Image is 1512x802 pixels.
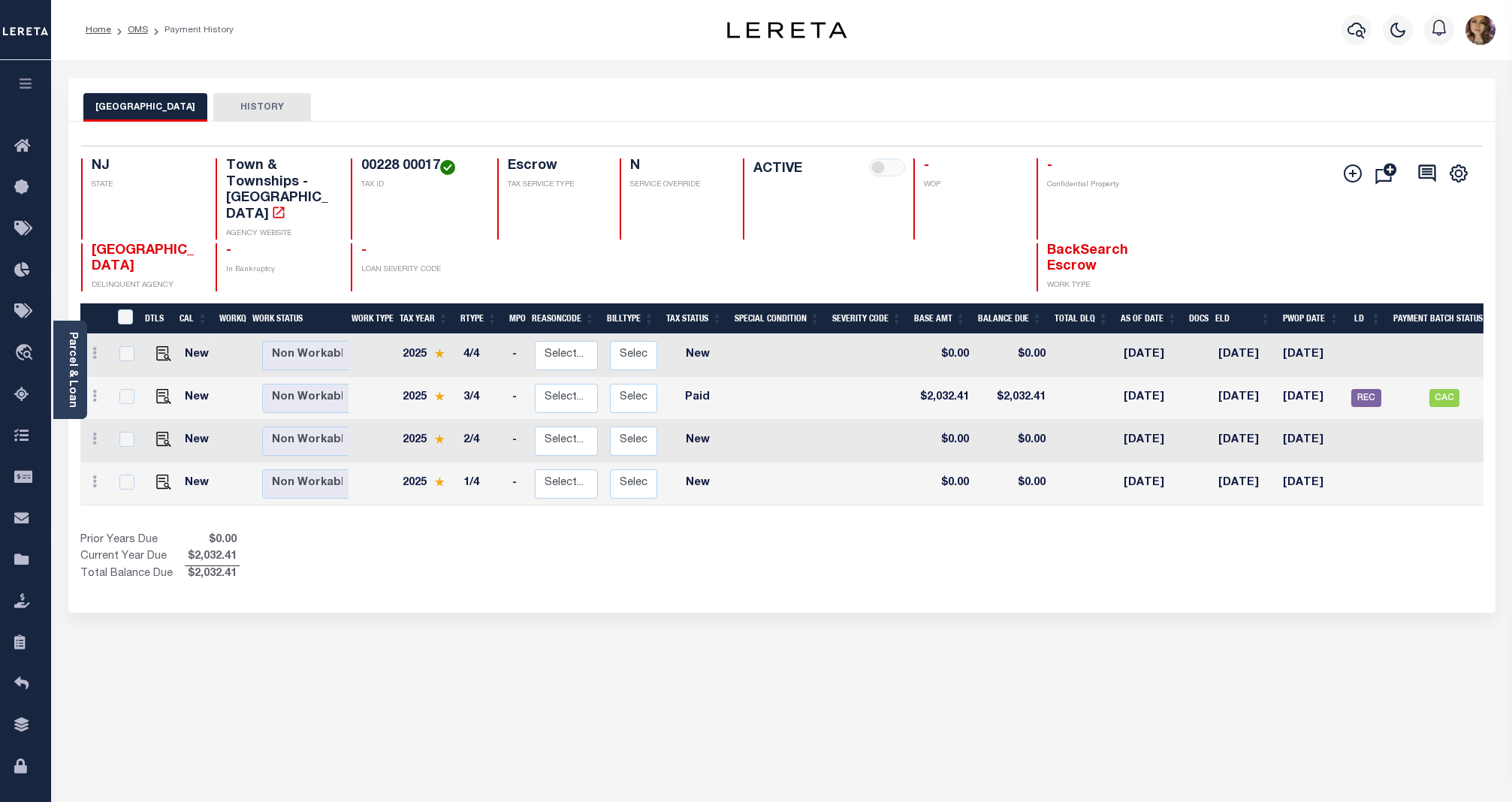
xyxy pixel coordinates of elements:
p: SERVICE OVERRIDE [630,179,725,191]
td: - [506,420,529,463]
td: [DATE] [1212,420,1276,463]
span: BackSearch Escrow [1047,244,1128,274]
td: 2025 [397,377,457,420]
th: &nbsp;&nbsp;&nbsp;&nbsp;&nbsp;&nbsp;&nbsp;&nbsp;&nbsp;&nbsp; [80,303,109,334]
td: $2,032.41 [975,377,1052,420]
h4: NJ [92,158,198,175]
td: Paid [663,377,732,420]
a: CAC [1429,393,1459,403]
h4: 00228 00017 [361,158,479,175]
td: [DATE] [1212,377,1276,420]
img: Star.svg [434,477,445,487]
th: CAL: activate to sort column ascending [174,303,213,334]
p: WORK TYPE [1047,280,1154,291]
th: Severity Code: activate to sort column ascending [826,303,908,334]
p: WOP [924,179,1019,191]
td: Current Year Due [80,549,185,565]
th: Balance Due: activate to sort column ascending [972,303,1049,334]
h4: Town & Townships - [GEOGRAPHIC_DATA] [226,158,333,223]
th: LD: activate to sort column ascending [1345,303,1387,334]
td: [DATE] [1212,334,1276,377]
a: REC [1351,393,1381,403]
span: $2,032.41 [185,549,240,565]
td: $0.00 [911,463,975,505]
td: [DATE] [1277,377,1345,420]
td: [DATE] [1118,420,1187,463]
p: AGENCY WEBSITE [226,228,333,240]
th: PWOP Date: activate to sort column ascending [1277,303,1346,334]
a: Parcel & Loan [67,332,77,408]
p: TAX ID [361,179,479,191]
a: Home [86,26,111,35]
img: Star.svg [434,348,445,358]
td: 3/4 [457,377,506,420]
td: 2025 [397,420,457,463]
button: HISTORY [213,93,311,122]
td: [DATE] [1118,334,1187,377]
span: - [226,244,231,258]
td: [DATE] [1118,377,1187,420]
span: [GEOGRAPHIC_DATA] [92,244,194,274]
td: $0.00 [975,420,1052,463]
th: &nbsp; [109,303,140,334]
td: New [179,377,221,420]
td: New [179,334,221,377]
span: REC [1351,389,1381,407]
th: DTLS [139,303,174,334]
span: $2,032.41 [185,566,240,583]
button: [GEOGRAPHIC_DATA] [83,93,207,122]
span: - [1047,159,1052,173]
td: 4/4 [457,334,506,377]
td: $0.00 [975,334,1052,377]
td: New [663,420,732,463]
img: Star.svg [434,434,445,444]
td: $2,032.41 [911,377,975,420]
li: Payment History [148,23,234,37]
th: RType: activate to sort column ascending [454,303,503,334]
td: 1/4 [457,463,506,505]
th: Tax Year: activate to sort column ascending [394,303,454,334]
img: Star.svg [434,391,445,401]
th: ELD: activate to sort column ascending [1209,303,1276,334]
td: Prior Years Due [80,532,185,549]
th: WorkQ [213,303,246,334]
p: DELINQUENT AGENCY [92,280,198,291]
img: logo-dark.svg [727,22,847,38]
h4: Escrow [508,158,602,175]
td: $0.00 [911,334,975,377]
td: 2025 [397,334,457,377]
td: - [506,463,529,505]
td: [DATE] [1277,463,1345,505]
p: Confidential Property [1047,179,1154,191]
span: - [924,159,929,173]
p: TAX SERVICE TYPE [508,179,602,191]
th: Tax Status: activate to sort column ascending [660,303,729,334]
span: CAC [1429,389,1459,407]
span: - [361,244,367,258]
th: As of Date: activate to sort column ascending [1115,303,1184,334]
td: 2025 [397,463,457,505]
td: - [506,334,529,377]
h4: N [630,158,725,175]
td: [DATE] [1212,463,1276,505]
th: Base Amt: activate to sort column ascending [908,303,972,334]
th: Work Type [346,303,394,334]
td: New [663,334,732,377]
td: $0.00 [911,420,975,463]
p: In Bankruptcy [226,264,333,276]
td: Total Balance Due [80,566,185,583]
td: 2/4 [457,420,506,463]
a: OMS [128,26,148,35]
th: Special Condition: activate to sort column ascending [729,303,826,334]
th: Docs [1183,303,1209,334]
td: [DATE] [1277,420,1345,463]
label: ACTIVE [753,158,802,179]
p: LOAN SEVERITY CODE [361,264,479,276]
th: Payment Batch Status: activate to sort column ascending [1387,303,1502,334]
th: BillType: activate to sort column ascending [601,303,660,334]
th: ReasonCode: activate to sort column ascending [526,303,601,334]
td: $0.00 [975,463,1052,505]
td: New [179,420,221,463]
span: $0.00 [185,532,240,549]
td: [DATE] [1118,463,1187,505]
